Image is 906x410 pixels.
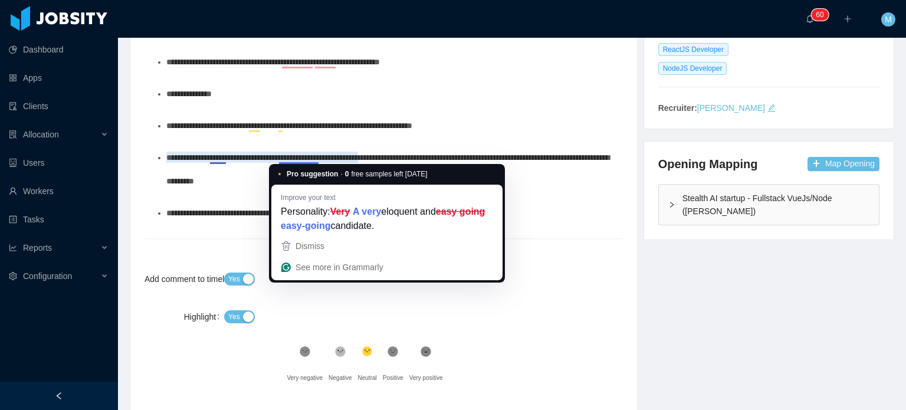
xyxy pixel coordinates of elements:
div: Very negative [287,366,323,390]
div: Neutral [358,366,377,390]
i: icon: edit [767,104,776,112]
button: icon: plusMap Opening [807,157,879,171]
a: [PERSON_NAME] [697,103,765,113]
p: 0 [820,9,824,21]
a: icon: auditClients [9,94,109,118]
i: icon: right [668,201,675,208]
i: icon: solution [9,130,17,139]
a: icon: profileTasks [9,208,109,231]
a: icon: appstoreApps [9,66,109,90]
sup: 60 [811,9,828,21]
div: Very positive [409,366,443,390]
span: Yes [228,273,240,285]
i: icon: plus [843,15,852,23]
strong: Recruiter: [658,103,697,113]
span: NodeJS Developer [658,62,727,75]
label: Add comment to timeline? [145,274,248,284]
label: Highlight [184,312,224,322]
div: Positive [383,366,403,390]
span: Configuration [23,271,72,281]
span: Reports [23,243,52,252]
span: Allocation [23,130,59,139]
span: Yes [228,311,240,323]
i: icon: setting [9,272,17,280]
div: Negative [329,366,352,390]
p: 6 [816,9,820,21]
div: To enrich screen reader interactions, please activate Accessibility in Grammarly extension settings [154,50,614,257]
a: icon: robotUsers [9,151,109,175]
span: ReactJS Developer [658,43,728,56]
i: icon: bell [806,15,814,23]
a: icon: userWorkers [9,179,109,203]
div: icon: rightStealth AI startup - Fullstack VueJs/Node ([PERSON_NAME]) [659,185,879,225]
h4: Opening Mapping [658,156,758,172]
a: icon: pie-chartDashboard [9,38,109,61]
i: icon: line-chart [9,244,17,252]
span: M [885,12,892,27]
